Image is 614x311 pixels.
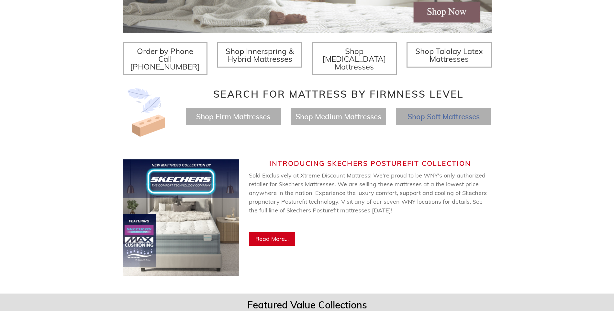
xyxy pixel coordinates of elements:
span: Shop [MEDICAL_DATA] Mattresses [322,46,386,71]
span: Read More... [255,235,289,242]
span: Shop Innerspring & Hybrid Mattresses [226,46,294,64]
a: Shop Talalay Latex Mattresses [407,42,492,68]
a: Shop [MEDICAL_DATA] Mattresses [312,42,397,75]
a: Shop Soft Mattresses [407,112,480,121]
img: Image-of-brick- and-feather-representing-firm-and-soft-feel [123,88,171,137]
span: Order by Phone Call [PHONE_NUMBER] [130,46,200,71]
span: Shop Talalay Latex Mattresses [415,46,483,64]
span: Introducing Skechers Posturefit Collection [269,159,471,167]
a: Order by Phone Call [PHONE_NUMBER] [123,42,208,75]
a: Read More... [249,232,295,246]
a: Shop Innerspring & Hybrid Mattresses [217,42,302,68]
span: Sold Exclusively at Xtreme Discount Mattress! We're proud to be WNY's only authorized retailer fo... [249,172,487,231]
span: Featured Value Collections [247,299,367,311]
img: Skechers Web Banner (750 x 750 px) (2).jpg__PID:de10003e-3404-460f-8276-e05f03caa093 [123,159,239,276]
a: Shop Firm Mattresses [196,112,270,121]
a: Shop Medium Mattresses [296,112,381,121]
span: Search for Mattress by Firmness Level [213,88,464,100]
